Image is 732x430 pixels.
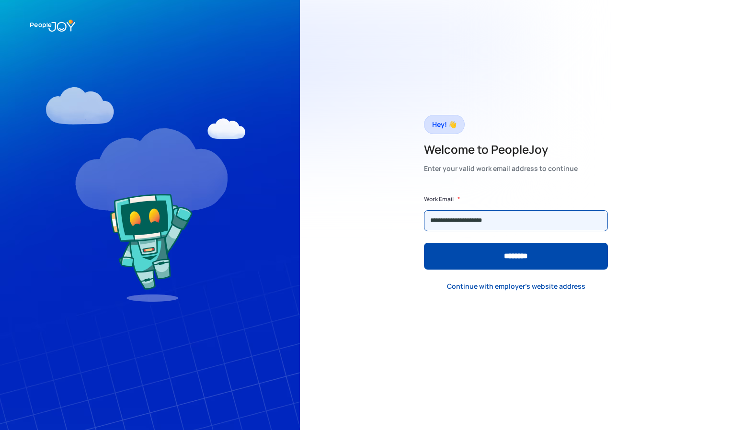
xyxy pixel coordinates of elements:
div: Hey! 👋 [432,118,457,131]
div: Continue with employer's website address [447,282,585,291]
form: Form [424,194,608,270]
div: Enter your valid work email address to continue [424,162,578,175]
h2: Welcome to PeopleJoy [424,142,578,157]
label: Work Email [424,194,454,204]
a: Continue with employer's website address [439,277,593,296]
